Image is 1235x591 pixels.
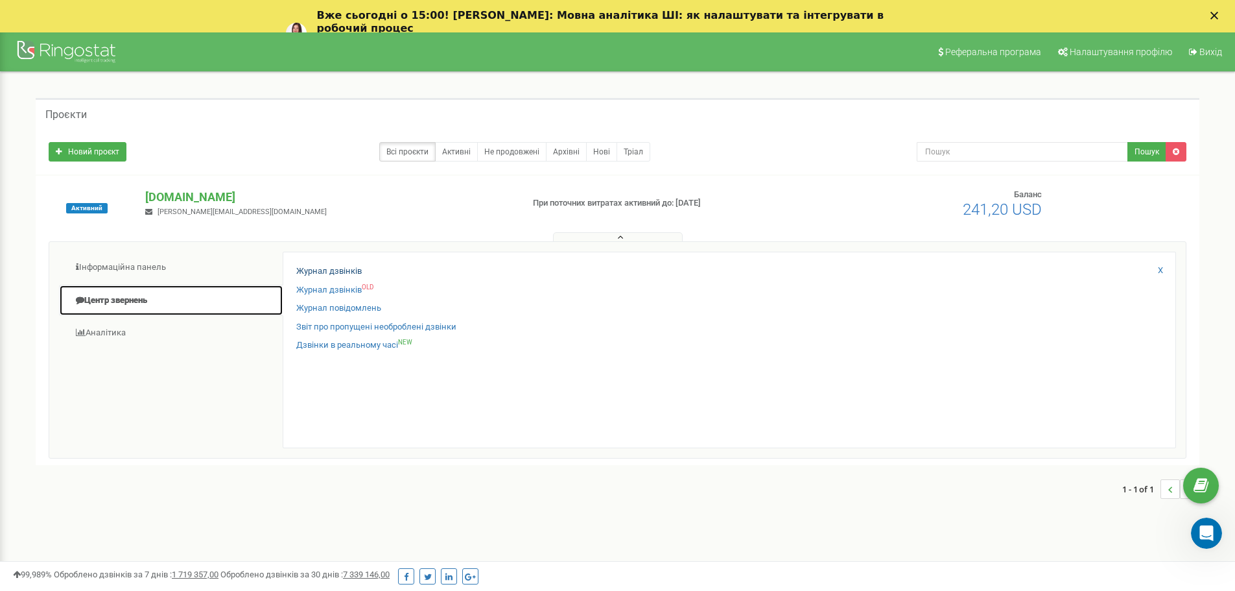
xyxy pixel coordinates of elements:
a: Звіт про пропущені необроблені дзвінки [296,321,456,333]
span: Оброблено дзвінків за 30 днів : [220,570,390,579]
a: Налаштування профілю [1050,32,1179,71]
a: Інформаційна панель [59,252,283,283]
a: Аналiтика [59,317,283,349]
span: Реферальна програма [945,47,1041,57]
a: Активні [435,142,478,162]
a: Всі проєкти [379,142,436,162]
sup: NEW [398,339,412,346]
a: X [1158,265,1163,277]
a: Дзвінки в реальному часіNEW [296,339,412,352]
a: Новий проєкт [49,142,126,162]
h5: Проєкти [45,109,87,121]
span: Вихід [1199,47,1222,57]
span: [PERSON_NAME][EMAIL_ADDRESS][DOMAIN_NAME] [158,208,327,216]
sup: OLD [362,283,373,291]
a: Архівні [546,142,587,162]
span: 1 - 1 of 1 [1122,479,1160,499]
img: Profile image for Yuliia [286,23,307,43]
u: 1 719 357,00 [172,570,218,579]
iframe: Intercom live chat [1191,518,1222,549]
p: При поточних витратах активний до: [DATE] [533,197,803,210]
a: Нові [586,142,617,162]
div: Закрити [1210,12,1223,19]
p: [DOMAIN_NAME] [145,189,512,206]
a: Центр звернень [59,285,283,317]
span: Оброблено дзвінків за 7 днів : [54,570,218,579]
b: Вже сьогодні о 15:00! [PERSON_NAME]: Мовна аналітика ШІ: як налаштувати та інтегрувати в робочий ... [317,9,884,34]
span: 99,989% [13,570,52,579]
input: Пошук [917,142,1128,162]
span: 241,20 USD [963,200,1042,219]
a: Журнал дзвінків [296,265,362,278]
a: Не продовжені [477,142,547,162]
a: Журнал дзвінківOLD [296,284,373,296]
button: Пошук [1127,142,1166,162]
a: Реферальна програма [930,32,1048,71]
span: Активний [66,203,108,213]
a: Тріал [617,142,650,162]
nav: ... [1122,466,1199,512]
u: 7 339 146,00 [343,570,390,579]
a: Журнал повідомлень [296,302,381,315]
span: Налаштування профілю [1070,47,1172,57]
a: Вихід [1181,32,1229,71]
span: Баланс [1014,189,1042,199]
